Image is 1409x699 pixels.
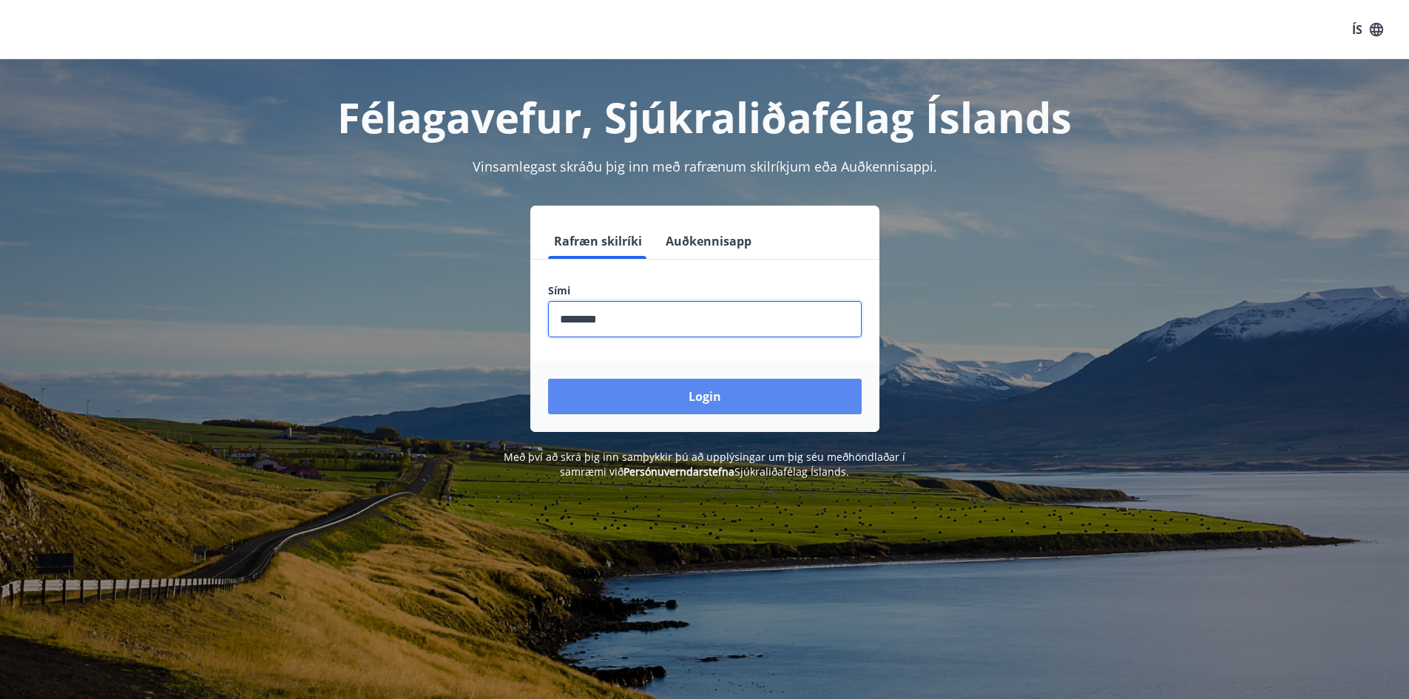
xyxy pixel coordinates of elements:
[548,379,862,414] button: Login
[1344,16,1391,43] button: ÍS
[548,283,862,298] label: Sími
[660,223,757,259] button: Auðkennisapp
[473,158,937,175] span: Vinsamlegast skráðu þig inn með rafrænum skilríkjum eða Auðkennisappi.
[624,465,734,479] a: Persónuverndarstefna
[504,450,905,479] span: Með því að skrá þig inn samþykkir þú að upplýsingar um þig séu meðhöndlaðar í samræmi við Sjúkral...
[548,223,648,259] button: Rafræn skilríki
[190,89,1220,145] h1: Félagavefur, Sjúkraliðafélag Íslands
